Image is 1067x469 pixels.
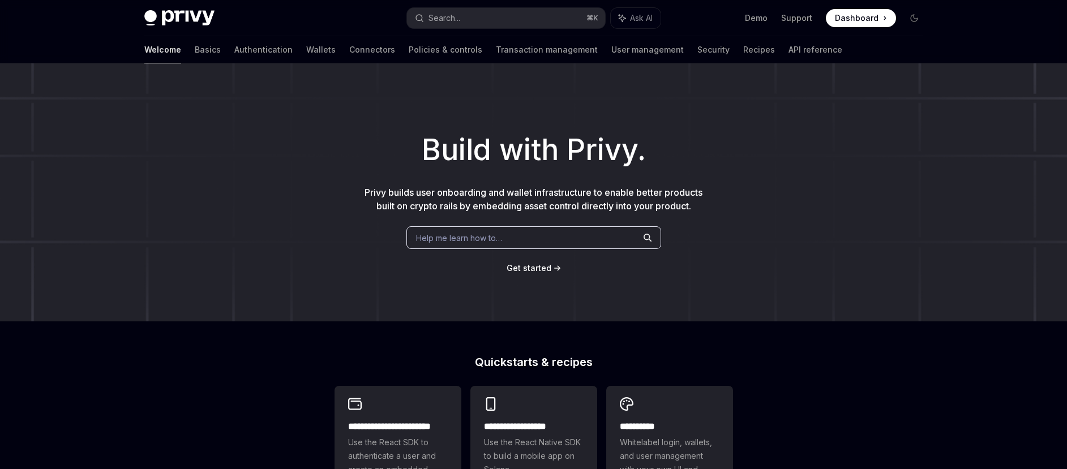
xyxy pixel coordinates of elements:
[611,36,684,63] a: User management
[507,263,551,273] span: Get started
[365,187,702,212] span: Privy builds user onboarding and wallet infrastructure to enable better products built on crypto ...
[407,8,605,28] button: Search...⌘K
[335,356,733,368] h2: Quickstarts & recipes
[349,36,395,63] a: Connectors
[496,36,598,63] a: Transaction management
[611,8,661,28] button: Ask AI
[630,12,653,24] span: Ask AI
[507,263,551,274] a: Get started
[781,12,812,24] a: Support
[789,36,842,63] a: API reference
[18,128,1049,172] h1: Build with Privy.
[416,232,502,244] span: Help me learn how to…
[195,36,221,63] a: Basics
[905,9,923,27] button: Toggle dark mode
[306,36,336,63] a: Wallets
[409,36,482,63] a: Policies & controls
[743,36,775,63] a: Recipes
[697,36,730,63] a: Security
[428,11,460,25] div: Search...
[144,10,215,26] img: dark logo
[745,12,768,24] a: Demo
[826,9,896,27] a: Dashboard
[586,14,598,23] span: ⌘ K
[835,12,879,24] span: Dashboard
[234,36,293,63] a: Authentication
[144,36,181,63] a: Welcome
